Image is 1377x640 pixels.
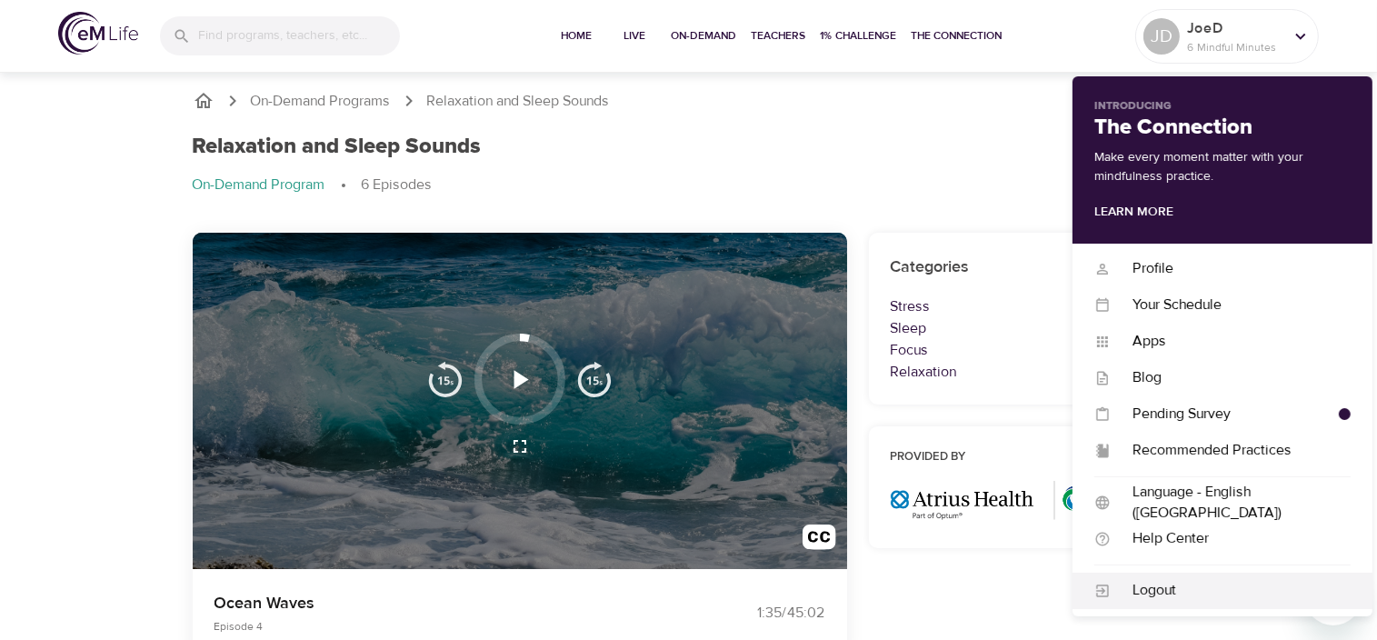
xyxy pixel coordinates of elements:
[251,91,391,112] a: On-Demand Programs
[1111,404,1339,425] div: Pending Survey
[427,91,610,112] p: Relaxation and Sleep Sounds
[1111,367,1351,388] div: Blog
[1111,295,1351,315] div: Your Schedule
[752,26,806,45] span: Teachers
[1094,98,1351,115] p: Introducing
[1111,580,1351,601] div: Logout
[891,339,1163,361] p: Focus
[215,591,667,615] p: Ocean Waves
[555,26,599,45] span: Home
[1094,115,1351,141] h2: The Connection
[1111,258,1351,279] div: Profile
[821,26,897,45] span: 1% Challenge
[672,26,737,45] span: On-Demand
[1111,331,1351,352] div: Apps
[215,618,667,635] p: Episode 4
[912,26,1003,45] span: The Connection
[427,361,464,397] img: 15s_prev.svg
[891,255,1163,281] h6: Categories
[362,175,433,195] p: 6 Episodes
[891,448,1163,467] h6: Provided by
[193,175,325,195] p: On-Demand Program
[689,603,825,624] div: 1:35 / 45:02
[1094,148,1351,186] p: Make every moment matter with your mindfulness practice.
[891,317,1163,339] p: Sleep
[1187,39,1283,55] p: 6 Mindful Minutes
[576,361,613,397] img: 15s_next.svg
[1187,17,1283,39] p: JoeD
[891,295,1163,317] p: Stress
[193,90,1185,112] nav: breadcrumb
[58,12,138,55] img: logo
[1094,204,1173,220] a: Learn More
[1143,18,1180,55] div: JD
[1111,440,1351,461] div: Recommended Practices
[614,26,657,45] span: Live
[891,481,1163,520] img: Optum%20MA_AtriusReliant.png
[1111,482,1351,524] div: Language - English ([GEOGRAPHIC_DATA])
[198,16,400,55] input: Find programs, teachers, etc...
[193,175,1185,196] nav: breadcrumb
[193,134,482,160] h1: Relaxation and Sleep Sounds
[792,514,847,569] button: Transcript/Closed Captions (c)
[1111,528,1351,549] div: Help Center
[803,525,836,558] img: open_caption.svg
[891,361,1163,383] p: Relaxation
